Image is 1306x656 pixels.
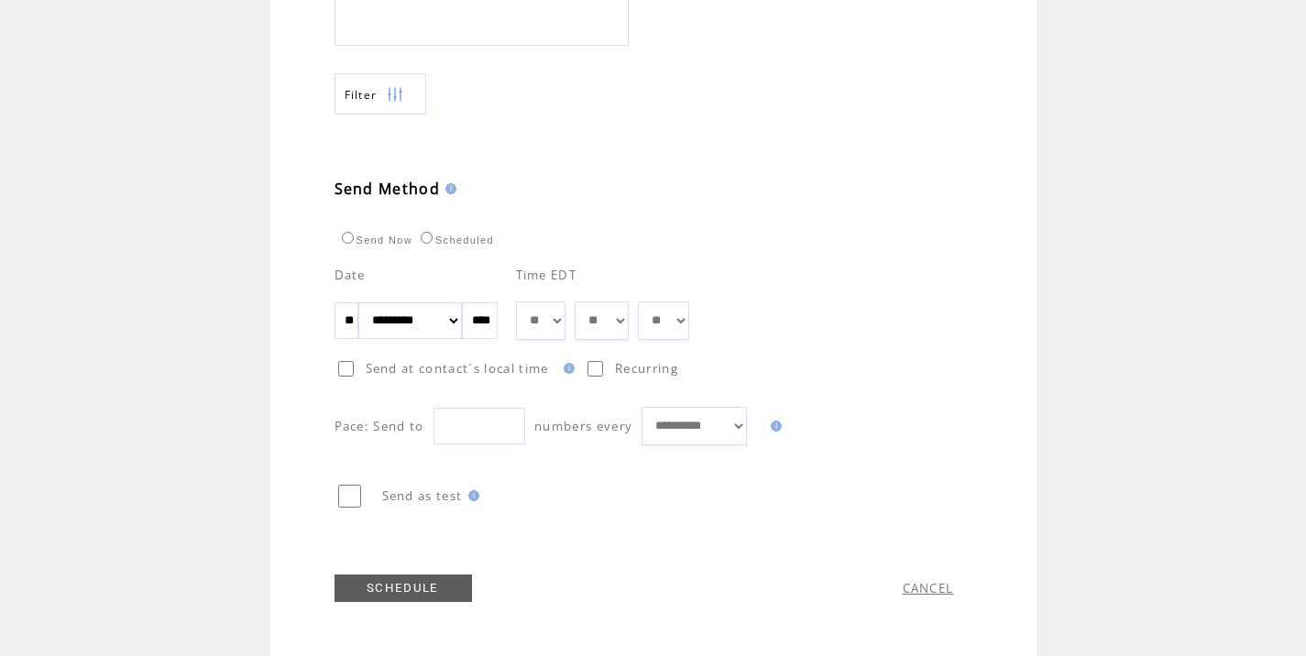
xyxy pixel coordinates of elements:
[337,235,412,246] label: Send Now
[534,418,632,434] span: numbers every
[416,235,494,246] label: Scheduled
[903,580,954,596] a: CANCEL
[382,487,463,504] span: Send as test
[335,574,472,602] a: SCHEDULE
[366,360,549,377] span: Send at contact`s local time
[335,73,426,115] a: Filter
[387,74,403,115] img: filters.png
[463,490,479,501] img: help.gif
[765,421,782,432] img: help.gif
[345,87,378,103] span: Show filters
[335,418,424,434] span: Pace: Send to
[342,232,354,244] input: Send Now
[558,363,575,374] img: help.gif
[335,179,441,199] span: Send Method
[335,267,366,283] span: Date
[516,267,577,283] span: Time EDT
[421,232,433,244] input: Scheduled
[440,183,456,194] img: help.gif
[615,360,678,377] span: Recurring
